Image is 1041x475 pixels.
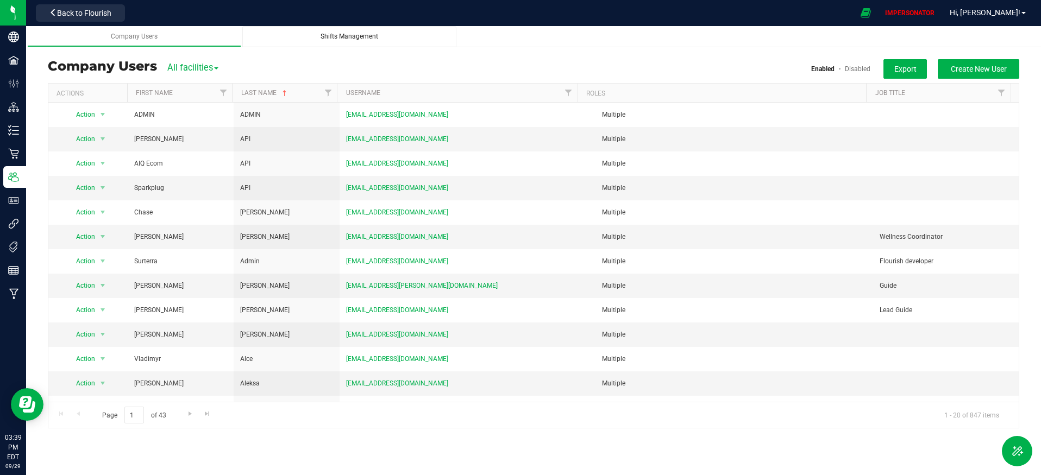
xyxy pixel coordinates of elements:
span: API [240,159,250,169]
span: select [96,229,110,244]
span: Alce [240,354,253,364]
span: Multiple [602,160,625,167]
span: Multiple [602,331,625,338]
p: IMPERSONATOR [881,8,939,18]
span: select [96,156,110,171]
span: Multiple [602,306,625,314]
button: Back to Flourish [36,4,125,22]
button: Create New User [938,59,1019,79]
span: Action [66,156,96,171]
a: Disabled [845,65,870,73]
iframe: Resource center [11,388,43,421]
span: Action [66,229,96,244]
span: Shifts Management [321,33,378,40]
span: Page of 43 [93,407,175,423]
span: Chase [134,207,153,218]
span: Action [66,302,96,318]
span: [EMAIL_ADDRESS][DOMAIN_NAME] [346,159,448,169]
a: Last Name [241,89,289,97]
span: ADMIN [134,110,155,120]
a: Go to the last page [199,407,215,421]
span: [PERSON_NAME] [134,134,184,144]
span: Multiple [602,208,625,216]
span: Surterra [134,256,158,267]
span: Flourish developer [880,256,933,267]
input: 1 [124,407,144,423]
span: [PERSON_NAME] [240,232,290,242]
span: select [96,302,110,318]
a: Filter [319,84,337,102]
span: Multiple [602,111,625,118]
span: [PERSON_NAME] [240,207,290,218]
inline-svg: User Roles [8,195,19,206]
span: Multiple [602,135,625,143]
span: select [96,376,110,391]
span: Hi, [PERSON_NAME]! [950,8,1020,17]
span: select [96,400,110,415]
span: ADMIN [240,110,261,120]
inline-svg: Manufacturing [8,288,19,299]
span: AIQ Ecom [134,159,163,169]
span: Action [66,278,96,293]
span: Multiple [602,379,625,387]
a: First Name [136,89,173,97]
inline-svg: Inventory [8,125,19,136]
span: Company Users [111,33,158,40]
th: Roles [578,84,866,103]
span: Guide [880,281,896,291]
inline-svg: Reports [8,265,19,276]
span: API [240,134,250,144]
a: Filter [214,84,232,102]
span: Action [66,254,96,269]
span: Action [66,180,96,195]
span: select [96,205,110,220]
inline-svg: Retail [8,148,19,159]
span: Sparkplug [134,183,164,193]
inline-svg: Users [8,172,19,182]
span: [PERSON_NAME] [134,378,184,389]
span: [EMAIL_ADDRESS][DOMAIN_NAME] [346,207,448,218]
span: [PERSON_NAME] [240,330,290,340]
a: Enabled [811,65,835,73]
span: [EMAIL_ADDRESS][DOMAIN_NAME] [346,134,448,144]
span: select [96,278,110,293]
span: Create New User [951,65,1007,73]
span: Open Ecommerce Menu [854,2,878,23]
span: [EMAIL_ADDRESS][DOMAIN_NAME] [346,256,448,267]
span: Wellness Coordinator [880,232,943,242]
span: Action [66,351,96,366]
span: Action [66,205,96,220]
a: Filter [993,84,1011,102]
span: Multiple [602,355,625,363]
inline-svg: Distribution [8,102,19,112]
span: Action [66,400,96,415]
span: Multiple [602,233,625,240]
span: Multiple [602,257,625,265]
span: [EMAIL_ADDRESS][PERSON_NAME][DOMAIN_NAME] [346,281,498,291]
span: 1 - 20 of 847 items [936,407,1008,423]
p: 09/29 [5,462,21,470]
a: Username [346,89,380,97]
inline-svg: Facilities [8,55,19,66]
span: [EMAIL_ADDRESS][DOMAIN_NAME] [346,354,448,364]
span: select [96,254,110,269]
span: [EMAIL_ADDRESS][DOMAIN_NAME] [346,330,448,340]
span: Action [66,107,96,122]
span: Multiple [602,282,625,289]
span: Action [66,131,96,147]
span: select [96,107,110,122]
inline-svg: Tags [8,242,19,252]
span: [PERSON_NAME] [240,281,290,291]
a: Go to the next page [182,407,198,421]
span: All facilities [167,62,218,73]
inline-svg: Company [8,31,19,42]
inline-svg: Integrations [8,218,19,229]
span: [EMAIL_ADDRESS][DOMAIN_NAME] [346,305,448,315]
span: [PERSON_NAME] [134,281,184,291]
div: Actions [57,90,123,97]
a: Job Title [875,89,905,97]
span: select [96,327,110,342]
span: Export [894,65,917,73]
span: [PERSON_NAME] [134,330,184,340]
span: Action [66,376,96,391]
